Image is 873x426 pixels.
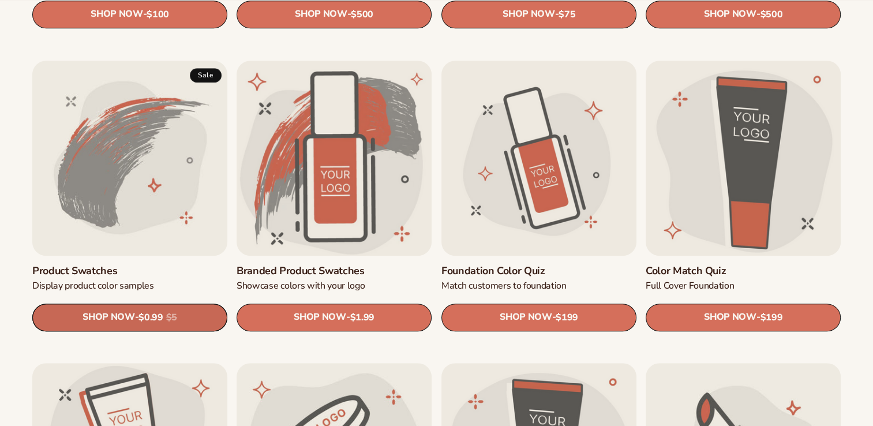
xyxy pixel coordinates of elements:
a: Foundation Color Quiz [441,265,636,278]
a: SHOP NOW- $199 [646,303,841,331]
a: SHOP NOW- $500 [237,1,432,28]
a: SHOP NOW- $199 [441,303,636,331]
a: SHOP NOW- $100 [32,1,227,28]
a: Color Match Quiz [646,265,841,278]
a: Branded product swatches [237,265,432,278]
a: Product Swatches [32,265,227,278]
a: SHOP NOW- $75 [441,1,636,28]
a: SHOP NOW- $500 [646,1,841,28]
a: SHOP NOW- $0.99 $5 [32,303,227,331]
a: SHOP NOW- $1.99 [237,303,432,331]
